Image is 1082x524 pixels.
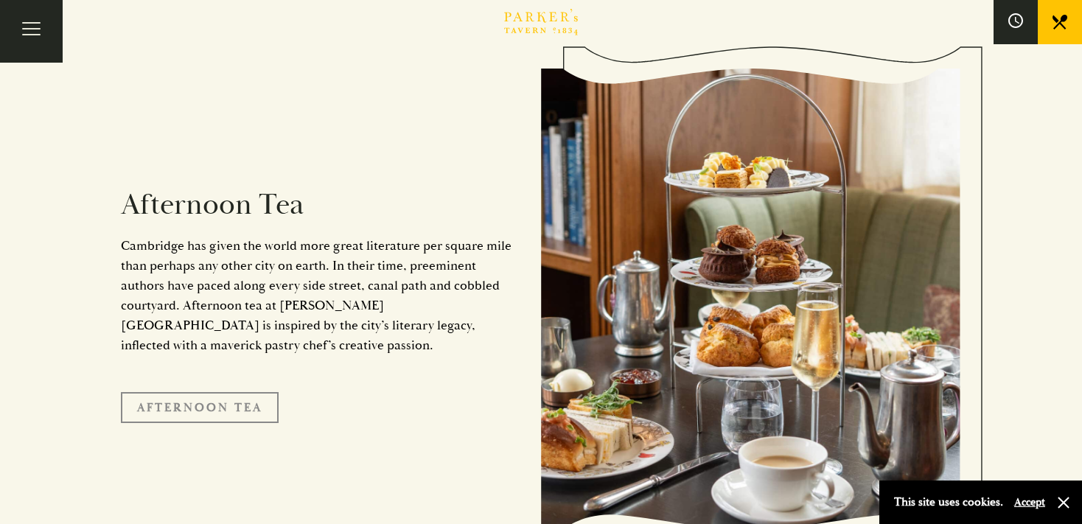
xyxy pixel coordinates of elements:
[121,187,519,223] h2: Afternoon Tea
[1056,495,1071,510] button: Close and accept
[1014,495,1045,509] button: Accept
[894,492,1003,513] p: This site uses cookies.
[121,392,279,423] a: Afternoon Tea
[121,236,519,355] p: Cambridge has given the world more great literature per square mile than perhaps any other city o...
